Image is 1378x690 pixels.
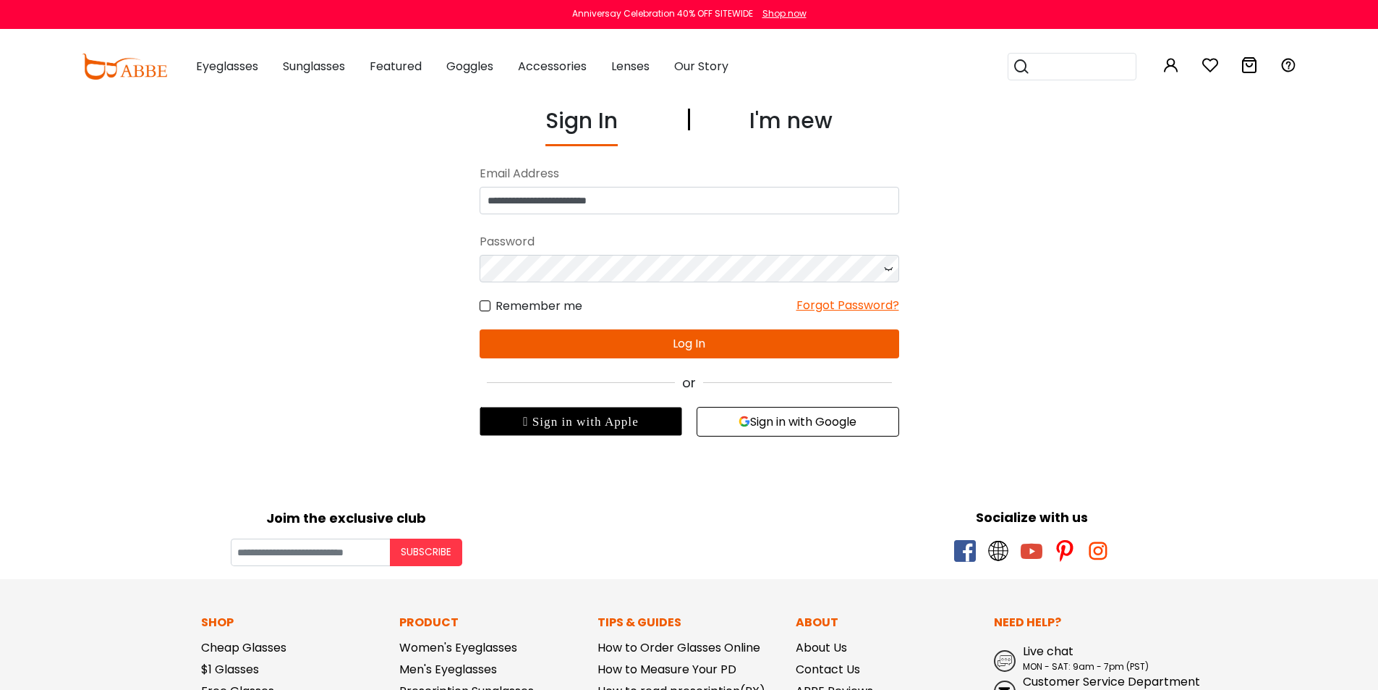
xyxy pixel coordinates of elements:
div: Sign in with Apple [480,407,682,436]
div: Email Address [480,161,899,187]
button: Log In [480,329,899,358]
div: Socialize with us [697,508,1368,527]
p: Shop [201,614,385,631]
a: Contact Us [796,661,860,678]
div: Anniversay Celebration 40% OFF SITEWIDE [572,7,753,20]
div: Joim the exclusive club [11,505,682,528]
img: abbeglasses.com [82,54,167,80]
a: About Us [796,639,847,656]
p: Product [399,614,583,631]
span: Sunglasses [283,58,345,75]
a: How to Measure Your PD [597,661,736,678]
p: Need Help? [994,614,1178,631]
div: or [480,373,899,392]
span: Accessories [518,58,587,75]
div: Forgot Password? [796,297,899,315]
span: MON - SAT: 9am - 7pm (PST) [1023,660,1149,673]
p: Tips & Guides [597,614,781,631]
span: Goggles [446,58,493,75]
div: Password [480,229,899,255]
a: Women's Eyeglasses [399,639,517,656]
span: youtube [1021,540,1042,562]
label: Remember me [480,297,582,315]
a: Men's Eyeglasses [399,661,497,678]
span: instagram [1087,540,1109,562]
p: About [796,614,979,631]
span: twitter [987,540,1009,562]
button: Subscribe [390,539,462,566]
a: Shop now [755,7,807,20]
span: Live chat [1023,643,1073,660]
span: facebook [954,540,976,562]
div: I'm new [749,104,833,146]
span: Lenses [611,58,650,75]
span: Customer Service Department [1023,673,1200,690]
span: Our Story [674,58,728,75]
span: pinterest [1054,540,1076,562]
a: Cheap Glasses [201,639,286,656]
span: Eyeglasses [196,58,258,75]
a: Live chat MON - SAT: 9am - 7pm (PST) [994,643,1178,673]
a: How to Order Glasses Online [597,639,760,656]
a: $1 Glasses [201,661,259,678]
button: Sign in with Google [697,407,899,437]
div: Shop now [762,7,807,20]
div: Sign In [545,104,618,146]
input: Your email [231,539,390,566]
span: Featured [370,58,422,75]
